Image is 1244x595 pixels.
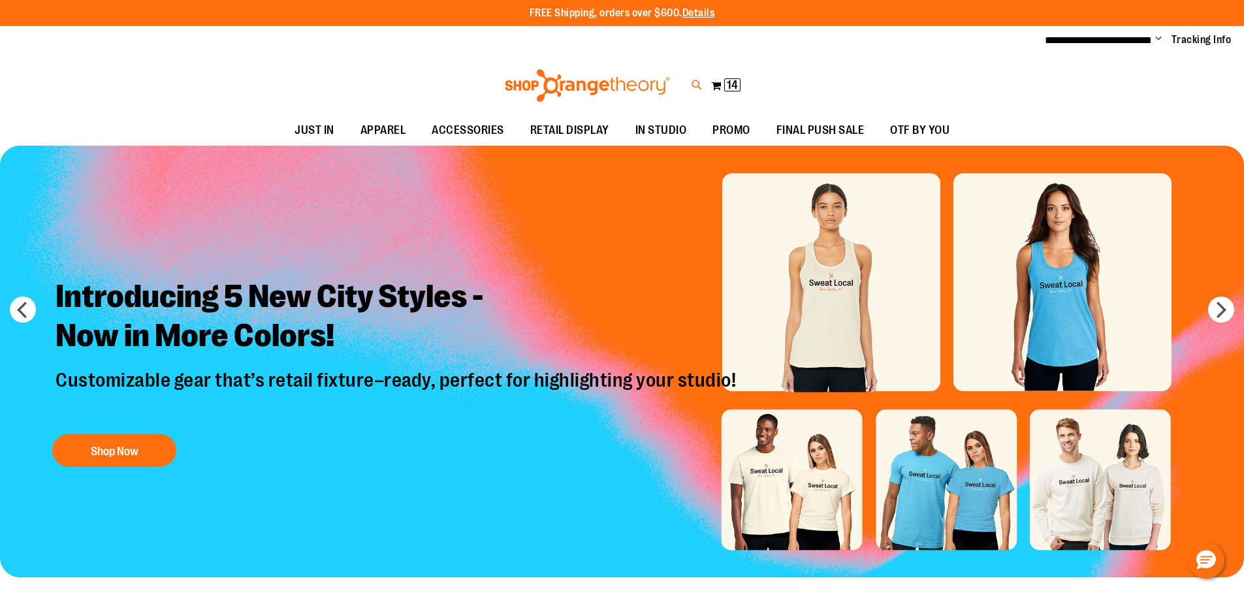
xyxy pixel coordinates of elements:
[763,116,878,146] a: FINAL PUSH SALE
[432,116,504,145] span: ACCESSORIES
[46,368,749,421] p: Customizable gear that’s retail fixture–ready, perfect for highlighting your studio!
[1208,297,1234,323] button: next
[419,116,517,146] a: ACCESSORIES
[877,116,963,146] a: OTF BY YOU
[530,116,609,145] span: RETAIL DISPLAY
[1172,33,1232,47] a: Tracking Info
[360,116,406,145] span: APPAREL
[295,116,334,145] span: JUST IN
[682,7,715,19] a: Details
[1188,542,1224,579] button: Hello, have a question? Let’s chat.
[10,297,36,323] button: prev
[46,266,749,473] a: Introducing 5 New City Styles -Now in More Colors! Customizable gear that’s retail fixture–ready,...
[622,116,700,146] a: IN STUDIO
[281,116,347,146] a: JUST IN
[1155,33,1162,46] button: Account menu
[776,116,865,145] span: FINAL PUSH SALE
[503,69,672,102] img: Shop Orangetheory
[347,116,419,146] a: APPAREL
[52,434,176,466] button: Shop Now
[635,116,687,145] span: IN STUDIO
[46,266,749,368] h2: Introducing 5 New City Styles - Now in More Colors!
[712,116,750,145] span: PROMO
[727,78,738,91] span: 14
[699,116,763,146] a: PROMO
[530,6,715,21] p: FREE Shipping, orders over $600.
[517,116,622,146] a: RETAIL DISPLAY
[890,116,949,145] span: OTF BY YOU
